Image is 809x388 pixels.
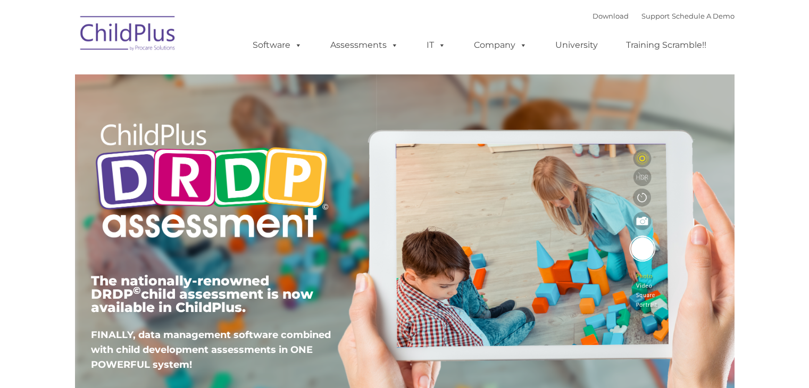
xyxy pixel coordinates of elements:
font: | [593,12,735,20]
img: Copyright - DRDP Logo Light [91,109,332,256]
img: ChildPlus by Procare Solutions [75,9,181,62]
span: FINALLY, data management software combined with child development assessments in ONE POWERFUL sys... [91,329,331,370]
a: IT [416,35,456,56]
a: Company [463,35,538,56]
span: The nationally-renowned DRDP child assessment is now available in ChildPlus. [91,273,313,315]
a: Download [593,12,629,20]
a: Assessments [320,35,409,56]
a: Training Scramble!! [615,35,717,56]
a: Support [641,12,670,20]
a: University [545,35,608,56]
sup: © [133,284,141,297]
a: Software [242,35,313,56]
a: Schedule A Demo [672,12,735,20]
